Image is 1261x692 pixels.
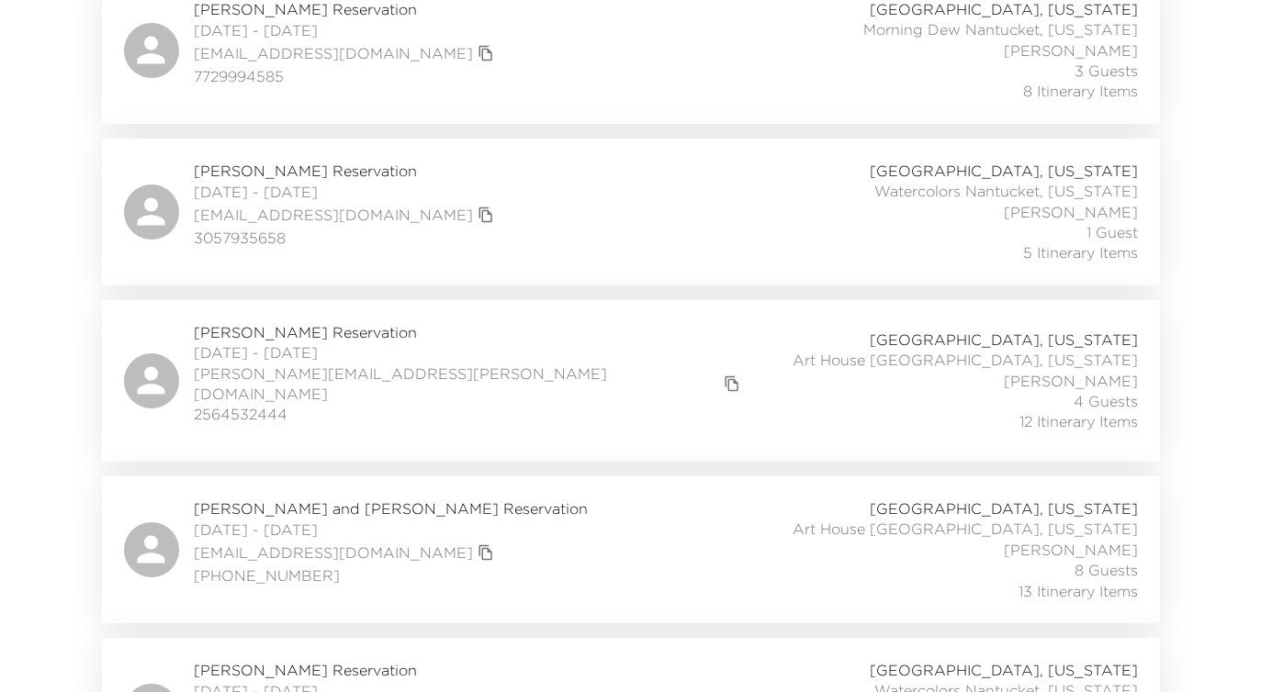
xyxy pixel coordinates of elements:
[1023,81,1138,101] span: 8 Itinerary Items
[102,300,1160,462] a: [PERSON_NAME] Reservation[DATE] - [DATE][PERSON_NAME][EMAIL_ADDRESS][PERSON_NAME][DOMAIN_NAME]cop...
[473,40,499,66] button: copy primary member email
[863,19,1138,39] span: Morning Dew Nantucket, [US_STATE]
[870,660,1138,680] span: [GEOGRAPHIC_DATA], [US_STATE]
[102,139,1160,285] a: [PERSON_NAME] Reservation[DATE] - [DATE][EMAIL_ADDRESS][DOMAIN_NAME]copy primary member email3057...
[1086,222,1138,242] span: 1 Guest
[194,228,499,248] span: 3057935658
[793,519,1138,539] span: Art House [GEOGRAPHIC_DATA], [US_STATE]
[194,404,746,424] span: 2564532444
[473,540,499,565] button: copy primary member email
[1023,242,1138,262] span: 5 Itinerary Items
[870,329,1138,350] span: [GEOGRAPHIC_DATA], [US_STATE]
[102,476,1160,623] a: [PERSON_NAME] and [PERSON_NAME] Reservation[DATE] - [DATE][EMAIL_ADDRESS][DOMAIN_NAME]copy primar...
[194,66,499,86] span: 7729994585
[1075,61,1138,81] span: 3 Guests
[1004,40,1138,61] span: [PERSON_NAME]
[194,498,588,519] span: [PERSON_NAME] and [PERSON_NAME] Reservation
[194,660,499,680] span: [PERSON_NAME] Reservation
[870,498,1138,519] span: [GEOGRAPHIC_DATA], [US_STATE]
[194,342,746,363] span: [DATE] - [DATE]
[1004,540,1138,560] span: [PERSON_NAME]
[874,181,1138,201] span: Watercolors Nantucket, [US_STATE]
[194,161,499,181] span: [PERSON_NAME] Reservation
[194,43,473,63] a: [EMAIL_ADDRESS][DOMAIN_NAME]
[194,542,473,563] a: [EMAIL_ADDRESS][DOMAIN_NAME]
[1004,202,1138,222] span: [PERSON_NAME]
[194,363,720,405] a: [PERSON_NAME][EMAIL_ADDRESS][PERSON_NAME][DOMAIN_NAME]
[194,20,499,40] span: [DATE] - [DATE]
[194,205,473,225] a: [EMAIL_ADDRESS][DOMAIN_NAME]
[194,565,588,586] span: [PHONE_NUMBER]
[719,371,745,396] button: copy primary member email
[1075,560,1138,580] span: 8 Guests
[194,182,499,202] span: [DATE] - [DATE]
[1019,581,1138,601] span: 13 Itinerary Items
[1074,391,1138,411] span: 4 Guests
[793,350,1138,370] span: Art House [GEOGRAPHIC_DATA], [US_STATE]
[870,161,1138,181] span: [GEOGRAPHIC_DATA], [US_STATE]
[1019,411,1138,431] span: 12 Itinerary Items
[194,322,746,342] span: [PERSON_NAME] Reservation
[194,519,588,540] span: [DATE] - [DATE]
[473,202,499,228] button: copy primary member email
[1004,371,1138,391] span: [PERSON_NAME]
